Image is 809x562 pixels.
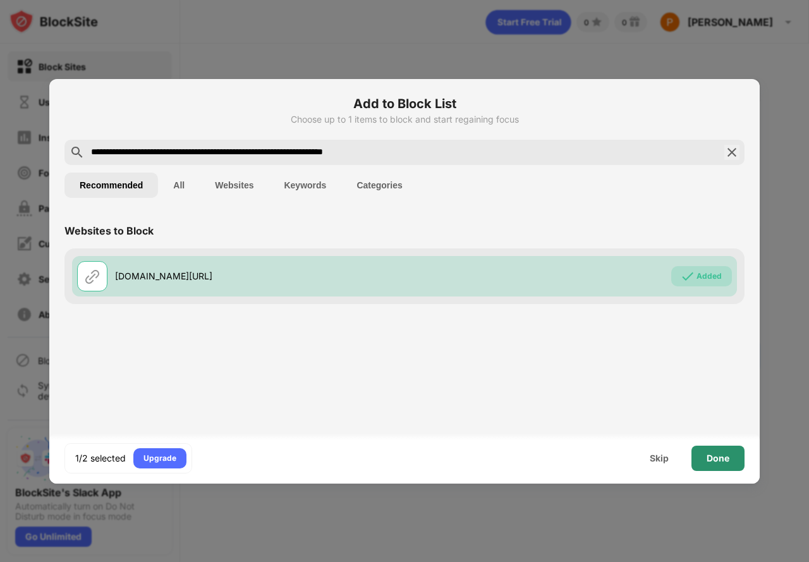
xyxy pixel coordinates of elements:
[341,173,417,198] button: Categories
[696,270,722,283] div: Added
[269,173,341,198] button: Keywords
[724,145,739,160] img: search-close
[64,224,154,237] div: Websites to Block
[64,173,158,198] button: Recommended
[200,173,269,198] button: Websites
[75,452,126,465] div: 1/2 selected
[158,173,200,198] button: All
[85,269,100,284] img: url.svg
[143,452,176,465] div: Upgrade
[64,94,745,113] h6: Add to Block List
[70,145,85,160] img: search.svg
[64,114,745,125] div: Choose up to 1 items to block and start regaining focus
[115,269,404,283] div: [DOMAIN_NAME][URL]
[650,453,669,463] div: Skip
[707,453,729,463] div: Done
